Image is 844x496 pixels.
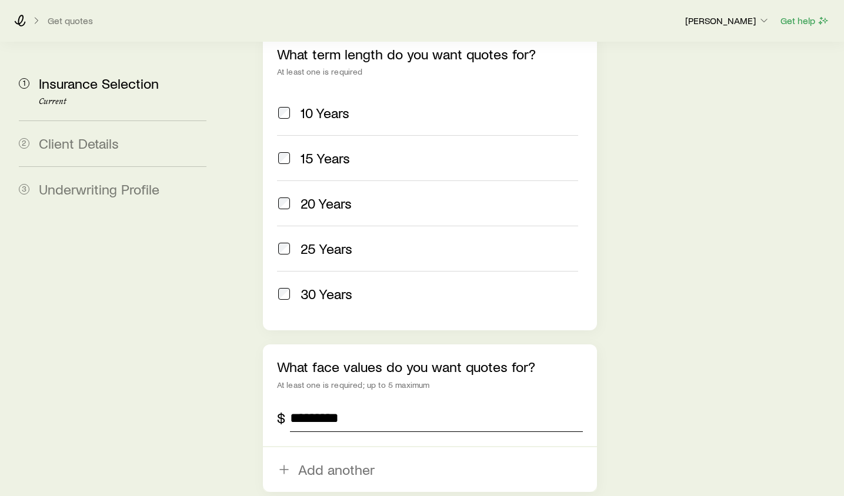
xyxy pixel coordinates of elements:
[277,67,583,76] div: At least one is required
[277,410,285,426] div: $
[685,15,770,26] p: [PERSON_NAME]
[301,240,352,257] span: 25 Years
[19,184,29,195] span: 3
[278,152,290,164] input: 15 Years
[47,15,94,26] button: Get quotes
[39,97,206,106] p: Current
[301,105,349,121] span: 10 Years
[278,288,290,300] input: 30 Years
[780,14,830,28] button: Get help
[278,243,290,254] input: 25 Years
[19,138,29,149] span: 2
[301,150,350,166] span: 15 Years
[277,358,535,375] label: What face values do you want quotes for?
[301,286,352,302] span: 30 Years
[301,195,352,212] span: 20 Years
[39,135,119,152] span: Client Details
[263,447,597,492] button: Add another
[19,78,29,89] span: 1
[39,180,159,197] span: Underwriting Profile
[277,380,583,390] div: At least one is required; up to 5 maximum
[278,107,290,119] input: 10 Years
[685,14,770,28] button: [PERSON_NAME]
[278,197,290,209] input: 20 Years
[277,46,583,62] p: What term length do you want quotes for?
[39,75,159,92] span: Insurance Selection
